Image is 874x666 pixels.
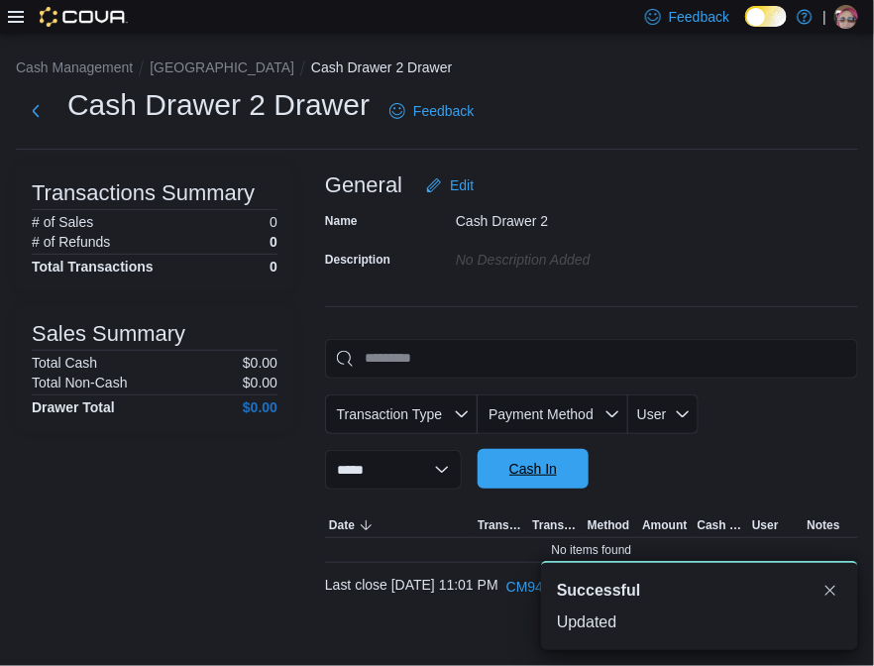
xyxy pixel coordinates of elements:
[552,542,632,558] span: No items found
[450,175,474,195] span: Edit
[16,59,133,75] button: Cash Management
[638,513,693,537] button: Amount
[642,517,687,533] span: Amount
[478,449,589,489] button: Cash In
[418,166,482,205] button: Edit
[489,406,594,422] span: Payment Method
[456,244,721,268] div: No Description added
[40,7,128,27] img: Cova
[808,517,840,533] span: Notes
[834,5,858,29] div: Krista Brumsey
[150,59,294,75] button: [GEOGRAPHIC_DATA]
[32,322,185,346] h3: Sales Summary
[270,259,277,275] h4: 0
[637,406,667,422] span: User
[270,214,277,230] p: 0
[325,252,390,268] label: Description
[325,567,858,607] div: Last close [DATE] 11:01 PM
[752,517,779,533] span: User
[819,579,842,603] button: Dismiss toast
[528,513,583,537] button: Transaction #
[804,513,858,537] button: Notes
[584,513,638,537] button: Method
[325,173,402,197] h3: General
[532,517,579,533] span: Transaction #
[32,181,255,205] h3: Transactions Summary
[311,59,452,75] button: Cash Drawer 2 Drawer
[243,355,277,371] p: $0.00
[748,513,803,537] button: User
[822,5,826,29] p: |
[325,610,858,650] button: Load More
[478,394,628,434] button: Payment Method
[32,375,128,390] h6: Total Non-Cash
[478,517,524,533] span: Transaction Type
[694,513,748,537] button: Cash Back
[329,517,355,533] span: Date
[557,579,640,603] span: Successful
[16,91,55,131] button: Next
[628,394,699,434] button: User
[509,459,557,479] span: Cash In
[474,513,528,537] button: Transaction Type
[456,205,721,229] div: Cash Drawer 2
[557,610,842,634] div: Updated
[325,213,358,229] label: Name
[243,399,277,415] h4: $0.00
[270,234,277,250] p: 0
[669,7,729,27] span: Feedback
[325,513,474,537] button: Date
[243,375,277,390] p: $0.00
[382,91,482,131] a: Feedback
[337,406,443,422] span: Transaction Type
[745,27,746,28] span: Dark Mode
[557,579,842,603] div: Notification
[325,339,858,379] input: This is a search bar. As you type, the results lower in the page will automatically filter.
[325,394,478,434] button: Transaction Type
[32,355,97,371] h6: Total Cash
[698,517,744,533] span: Cash Back
[588,517,630,533] span: Method
[67,85,370,125] h1: Cash Drawer 2 Drawer
[745,6,787,27] input: Dark Mode
[32,234,110,250] h6: # of Refunds
[32,399,115,415] h4: Drawer Total
[32,259,154,275] h4: Total Transactions
[16,57,858,81] nav: An example of EuiBreadcrumbs
[413,101,474,121] span: Feedback
[32,214,93,230] h6: # of Sales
